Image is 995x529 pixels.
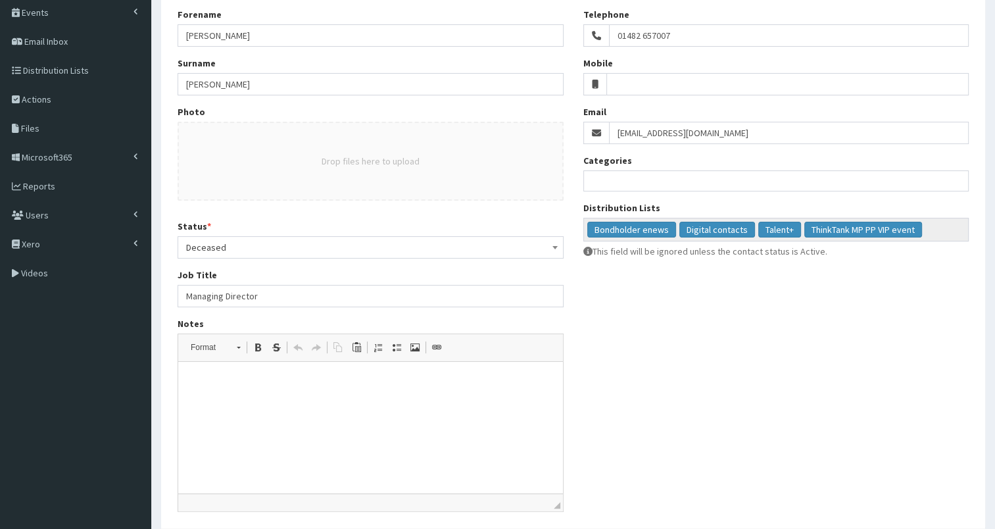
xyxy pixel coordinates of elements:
a: Insert/Remove Bulleted List [387,339,406,356]
label: Mobile [583,57,613,70]
span: Users [26,209,49,221]
label: Surname [178,57,216,70]
a: Undo (Ctrl+Z) [289,339,307,356]
span: Drag to resize [554,502,560,509]
label: Notes [178,317,204,330]
label: Telephone [583,8,629,21]
label: Email [583,105,606,118]
iframe: Rich Text Editor, notes [178,362,563,493]
span: Format [184,339,230,356]
label: Status [178,220,211,233]
span: Deceased [186,238,555,257]
span: Microsoft365 [22,151,72,163]
p: This field will be ignored unless the contact status is Active. [583,245,969,258]
span: Videos [21,267,48,279]
label: Photo [178,105,205,118]
li: Talent+ [758,222,801,238]
li: ThinkTank MP PP VIP event [804,222,922,238]
a: Redo (Ctrl+Y) [307,339,326,356]
span: Events [22,7,49,18]
label: Distribution Lists [583,201,660,214]
li: Digital contacts [679,222,755,238]
a: Strike Through [267,339,285,356]
span: Xero [22,238,40,250]
span: Distribution Lists [23,64,89,76]
a: Bold (Ctrl+B) [249,339,267,356]
span: Files [21,122,39,134]
a: Image [406,339,424,356]
a: Link (Ctrl+L) [427,339,446,356]
span: Reports [23,180,55,192]
span: Actions [22,93,51,105]
a: Copy (Ctrl+C) [329,339,347,356]
li: Bondholder enews [587,222,676,238]
label: Categories [583,154,632,167]
a: Insert/Remove Numbered List [369,339,387,356]
label: Job Title [178,268,217,282]
button: Drop files here to upload [322,155,420,168]
a: Format [183,338,247,357]
a: Paste (Ctrl+V) [347,339,366,356]
label: Forename [178,8,222,21]
span: Deceased [178,236,564,259]
span: Email Inbox [24,36,68,47]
